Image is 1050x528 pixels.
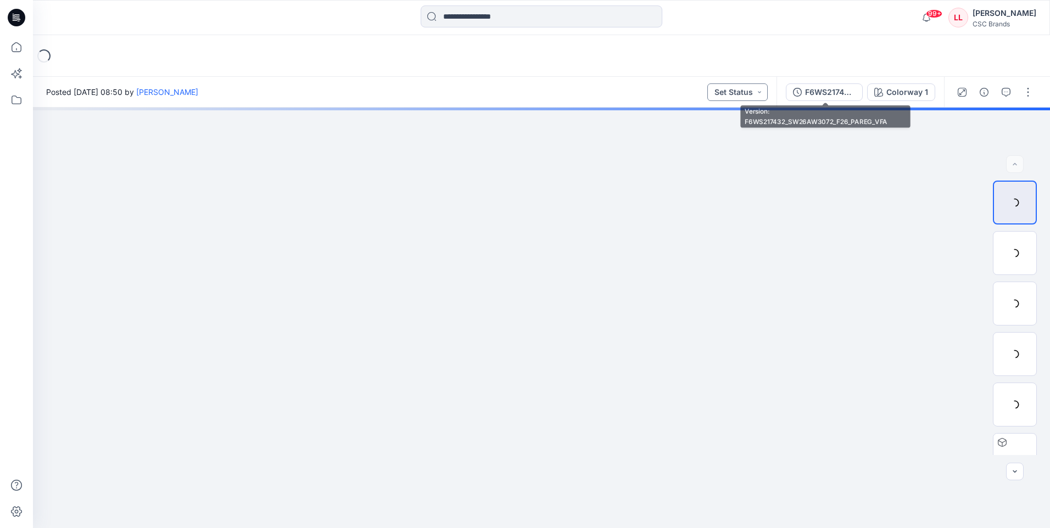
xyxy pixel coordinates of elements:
[948,8,968,27] div: LL
[886,86,928,98] div: Colorway 1
[973,7,1036,20] div: [PERSON_NAME]
[331,108,752,528] img: eyJhbGciOiJIUzI1NiIsImtpZCI6IjAiLCJzbHQiOiJzZXMiLCJ0eXAiOiJKV1QifQ.eyJkYXRhIjp7InR5cGUiOiJzdG9yYW...
[993,434,1036,476] img: F6WS217432_SW26AW3072_F26_PAREG_VFA Colorway 1
[975,83,993,101] button: Details
[973,20,1036,28] div: CSC Brands
[46,86,198,98] span: Posted [DATE] 08:50 by
[926,9,942,18] span: 99+
[867,83,935,101] button: Colorway 1
[136,87,198,97] a: [PERSON_NAME]
[805,86,856,98] div: F6WS217432_SW26AW3072_F26_PAREG_VFA
[786,83,863,101] button: F6WS217432_SW26AW3072_F26_PAREG_VFA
